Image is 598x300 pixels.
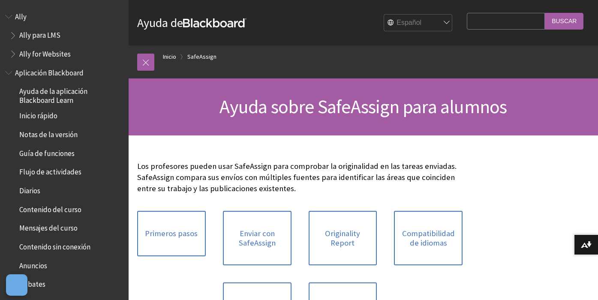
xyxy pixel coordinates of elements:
[19,28,60,40] span: Ally para LMS
[394,211,463,265] a: Compatibilidad de idiomas
[15,9,27,21] span: Ally
[384,15,453,32] select: Site Language Selector
[309,211,377,265] a: Originality Report
[5,9,123,61] nav: Book outline for Anthology Ally Help
[545,13,583,30] input: Buscar
[19,221,78,233] span: Mensajes del curso
[19,146,75,158] span: Guía de funciones
[6,274,27,296] button: Abrir preferencias
[19,277,45,289] span: Debates
[137,161,463,195] p: Los profesores pueden usar SafeAssign para comprobar la originalidad en las tareas enviadas. Safe...
[219,95,507,118] span: Ayuda sobre SafeAssign para alumnos
[223,211,291,265] a: Enviar con SafeAssign
[19,240,90,251] span: Contenido sin conexión
[19,183,40,195] span: Diarios
[163,51,176,62] a: Inicio
[137,15,246,30] a: Ayuda deBlackboard
[19,127,78,139] span: Notas de la versión
[19,47,71,58] span: Ally for Websites
[19,165,81,177] span: Flujo de actividades
[15,66,84,77] span: Aplicación Blackboard
[19,109,57,120] span: Inicio rápido
[187,51,216,62] a: SafeAssign
[137,211,206,256] a: Primeros pasos
[183,18,246,27] strong: Blackboard
[19,84,123,105] span: Ayuda de la aplicación Blackboard Learn
[19,202,81,214] span: Contenido del curso
[19,258,47,270] span: Anuncios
